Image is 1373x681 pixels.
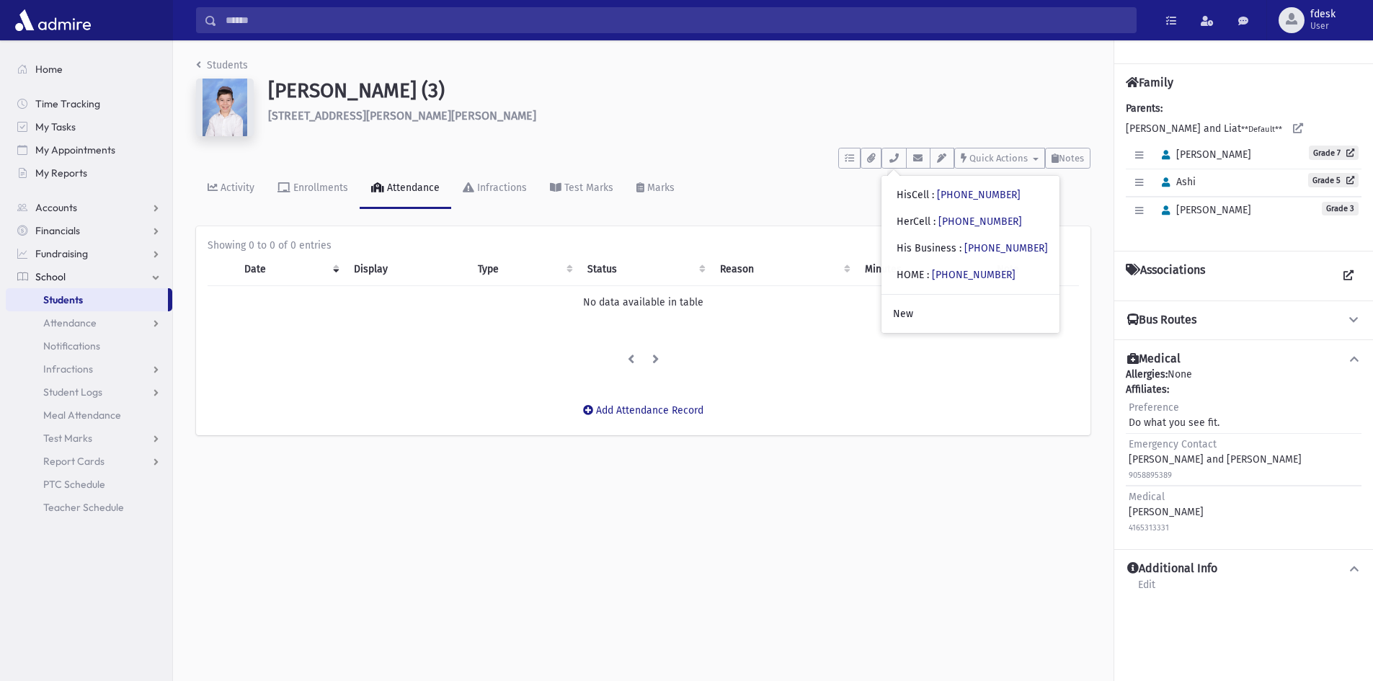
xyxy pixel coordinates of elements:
[6,138,172,161] a: My Appointments
[6,161,172,184] a: My Reports
[35,247,88,260] span: Fundraising
[384,182,440,194] div: Attendance
[932,269,1016,281] a: [PHONE_NUMBER]
[932,189,934,201] span: :
[1309,146,1359,160] a: Grade 7
[35,224,80,237] span: Financials
[35,63,63,76] span: Home
[43,455,105,468] span: Report Cards
[538,169,625,209] a: Test Marks
[6,334,172,357] a: Notifications
[1137,577,1156,602] a: Edit
[43,316,97,329] span: Attendance
[1129,400,1219,430] div: Do what you see fit.
[1127,561,1217,577] h4: Additional Info
[579,253,711,286] th: Status: activate to sort column ascending
[43,293,83,306] span: Students
[218,182,254,194] div: Activity
[897,214,1022,229] div: HerCell
[1129,523,1169,533] small: 4165313331
[6,196,172,219] a: Accounts
[360,169,451,209] a: Attendance
[1322,202,1359,215] span: Grade 3
[1126,383,1169,396] b: Affiliates:
[1126,352,1361,367] button: Medical
[1155,204,1251,216] span: [PERSON_NAME]
[43,478,105,491] span: PTC Schedule
[266,169,360,209] a: Enrollments
[6,450,172,473] a: Report Cards
[1155,148,1251,161] span: [PERSON_NAME]
[1126,313,1361,328] button: Bus Routes
[35,201,77,214] span: Accounts
[6,92,172,115] a: Time Tracking
[1045,148,1090,169] button: Notes
[959,242,961,254] span: :
[1310,20,1336,32] span: User
[938,215,1022,228] a: [PHONE_NUMBER]
[451,169,538,209] a: Infractions
[290,182,348,194] div: Enrollments
[881,301,1059,327] a: New
[1127,313,1196,328] h4: Bus Routes
[574,398,713,424] button: Add Attendance Record
[6,58,172,81] a: Home
[196,59,248,71] a: Students
[964,242,1048,254] a: [PHONE_NUMBER]
[1126,101,1361,239] div: [PERSON_NAME] and Liat
[6,357,172,380] a: Infractions
[6,242,172,265] a: Fundraising
[35,270,66,283] span: School
[35,143,115,156] span: My Appointments
[927,269,929,281] span: :
[35,97,100,110] span: Time Tracking
[933,215,936,228] span: :
[268,109,1090,123] h6: [STREET_ADDRESS][PERSON_NAME][PERSON_NAME]
[1129,491,1165,503] span: Medical
[208,286,1079,319] td: No data available in table
[1126,368,1168,380] b: Allergies:
[856,253,988,286] th: Minutes
[969,153,1028,164] span: Quick Actions
[43,501,124,514] span: Teacher Schedule
[1126,263,1205,289] h4: Associations
[43,362,93,375] span: Infractions
[954,148,1045,169] button: Quick Actions
[6,404,172,427] a: Meal Attendance
[1336,263,1361,289] a: View all Associations
[6,427,172,450] a: Test Marks
[1126,76,1173,89] h4: Family
[6,288,168,311] a: Students
[1129,438,1217,450] span: Emergency Contact
[1126,561,1361,577] button: Additional Info
[897,267,1016,282] div: HOME
[345,253,469,286] th: Display
[1126,367,1361,538] div: None
[43,386,102,399] span: Student Logs
[1059,153,1084,164] span: Notes
[1129,489,1204,535] div: [PERSON_NAME]
[12,6,94,35] img: AdmirePro
[1129,401,1179,414] span: Preference
[937,189,1021,201] a: [PHONE_NUMBER]
[43,432,92,445] span: Test Marks
[6,115,172,138] a: My Tasks
[6,219,172,242] a: Financials
[644,182,675,194] div: Marks
[196,79,254,136] img: +OmhP8=
[469,253,579,286] th: Type: activate to sort column ascending
[35,120,76,133] span: My Tasks
[1129,471,1172,480] small: 9058895389
[6,496,172,519] a: Teacher Schedule
[43,409,121,422] span: Meal Attendance
[196,169,266,209] a: Activity
[217,7,1136,33] input: Search
[897,187,1021,202] div: HisCell
[474,182,527,194] div: Infractions
[625,169,686,209] a: Marks
[6,380,172,404] a: Student Logs
[268,79,1090,103] h1: [PERSON_NAME] (3)
[1310,9,1336,20] span: fdesk
[6,311,172,334] a: Attendance
[897,241,1048,256] div: His Business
